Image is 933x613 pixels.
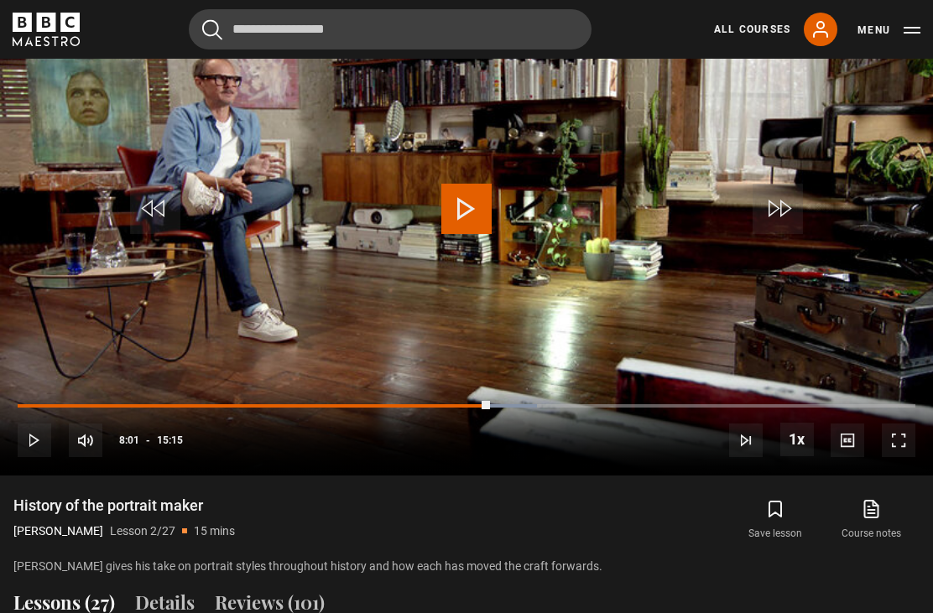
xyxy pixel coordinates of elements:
[18,423,51,457] button: Play
[882,423,915,457] button: Fullscreen
[110,522,175,540] p: Lesson 2/27
[831,423,864,457] button: Captions
[13,558,920,575] p: [PERSON_NAME] gives his take on portrait styles throughout history and how each has moved the cra...
[146,434,150,446] span: -
[13,13,80,46] svg: BBC Maestro
[18,404,915,408] div: Progress Bar
[202,19,222,40] button: Submit the search query
[69,423,102,457] button: Mute
[714,22,790,37] a: All Courses
[157,425,183,455] span: 15:15
[729,423,763,457] button: Next Lesson
[194,522,235,540] p: 15 mins
[13,496,235,516] h1: History of the portrait maker
[13,522,103,540] p: [PERSON_NAME]
[189,9,592,49] input: Search
[780,423,814,456] button: Playback Rate
[119,425,139,455] span: 8:01
[727,496,823,544] button: Save lesson
[857,22,920,39] button: Toggle navigation
[824,496,920,544] a: Course notes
